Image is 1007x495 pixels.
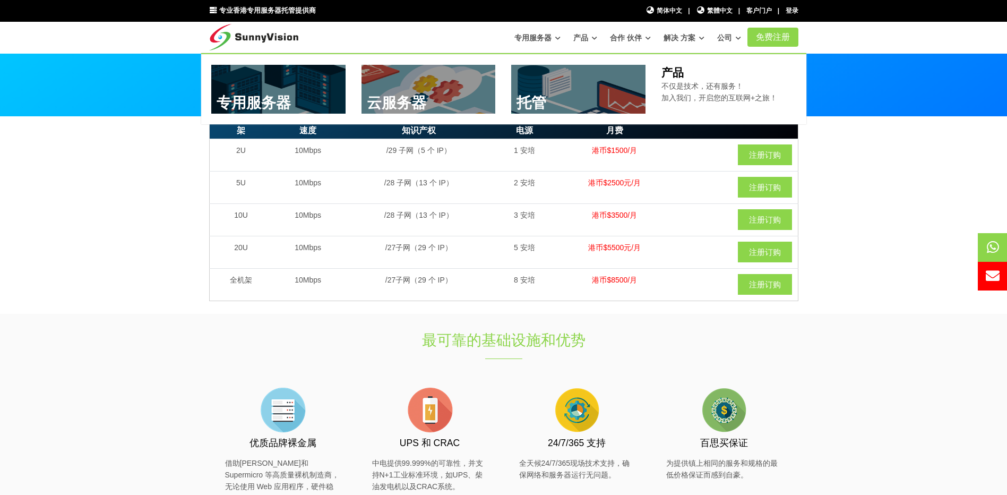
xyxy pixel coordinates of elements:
[666,457,782,481] p: 为提供镇上相同的服务和规格的最低价格保证而感到自豪。
[698,383,751,437] img: flat-price.png
[573,28,597,47] a: 产品
[201,53,806,124] div: 专用服务器
[209,123,273,139] th: 架
[555,123,675,139] th: 月费
[519,457,635,481] p: 全天候24/7/365现场技术支持，确保网络和服务器运行无问题。
[746,7,772,14] a: 客户门户
[717,28,741,47] a: 公司
[738,242,792,262] a: 注册订购
[664,33,695,42] font: 解决 方案
[550,383,604,437] img: flat-cog-cycle.png
[661,82,777,102] span: 不仅是技术，还有服务！ 加入我们，开启您的互联网+之旅！
[588,243,641,252] span: 港币$5500元/月
[717,33,732,42] font: 公司
[738,144,792,165] a: 注册订购
[786,7,798,14] a: 登录
[519,437,635,450] h3: 24/7/365 支持
[707,7,733,14] font: 繁體中文
[666,437,782,450] h3: 百思买保证
[273,268,343,301] td: 10Mbps
[219,6,316,14] span: 专业香港专用服务器托管提供商
[273,203,343,236] td: 10Mbps
[209,236,273,268] td: 20U
[343,268,494,301] td: /27子网（29 个 IP）
[688,6,690,16] li: |
[494,268,555,301] td: 8 安培
[209,171,273,203] td: 5U
[343,139,494,171] td: /29 子网（5 个 IP）
[494,123,555,139] th: 电源
[592,146,637,155] span: 港币$1500/月
[273,236,343,268] td: 10Mbps
[209,268,273,301] td: 全机架
[592,276,637,284] span: 港币$8500/月
[514,28,561,47] a: 专用服务器
[273,139,343,171] td: 10Mbps
[738,6,740,16] li: |
[738,274,792,295] a: 注册订购
[327,330,681,351] h1: 最可靠的基础设施和优势
[514,33,552,42] font: 专用服务器
[343,171,494,203] td: /28 子网（13 个 IP）
[372,437,488,450] h3: UPS 和 CRAC
[494,171,555,203] td: 2 安培
[343,123,494,139] th: 知识产权
[403,383,457,437] img: flat-battery.png
[494,203,555,236] td: 3 安培
[256,383,309,437] img: flat-server-alt.png
[494,236,555,268] td: 5 安培
[646,6,683,16] a: 简体中文
[610,33,642,42] font: 合作 伙伴
[273,171,343,203] td: 10Mbps
[588,178,641,187] span: 港币$2500元/月
[657,7,682,14] font: 简体中文
[778,6,779,16] li: |
[273,123,343,139] th: 速度
[209,203,273,236] td: 10U
[738,177,792,198] a: 注册订购
[372,457,488,493] p: 中电提供99.999%的可靠性，并支持N+1工业标准环境，如UPS、柴油发电机以及CRAC系统。
[664,28,704,47] a: 解决 方案
[343,236,494,268] td: /27子网（29 个 IP）
[661,66,684,79] b: 产品
[696,6,733,16] a: 繁體中文
[573,33,588,42] font: 产品
[747,28,798,47] a: 免费注册
[225,437,341,450] h3: 优质品牌裸金属
[738,209,792,230] a: 注册订购
[592,211,637,219] span: 港币$3500/月
[209,139,273,171] td: 2U
[494,139,555,171] td: 1 安培
[343,203,494,236] td: /28 子网（13 个 IP）
[610,28,651,47] a: 合作 伙伴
